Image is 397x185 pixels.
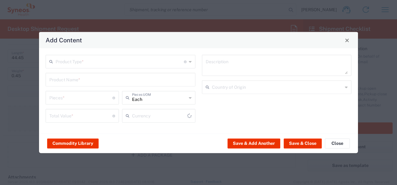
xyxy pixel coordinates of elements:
button: Save & Add Another [228,138,280,148]
button: Close [343,36,351,45]
h4: Add Content [46,36,82,45]
button: Close [325,138,350,148]
button: Save & Close [284,138,322,148]
button: Commodity Library [47,138,99,148]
